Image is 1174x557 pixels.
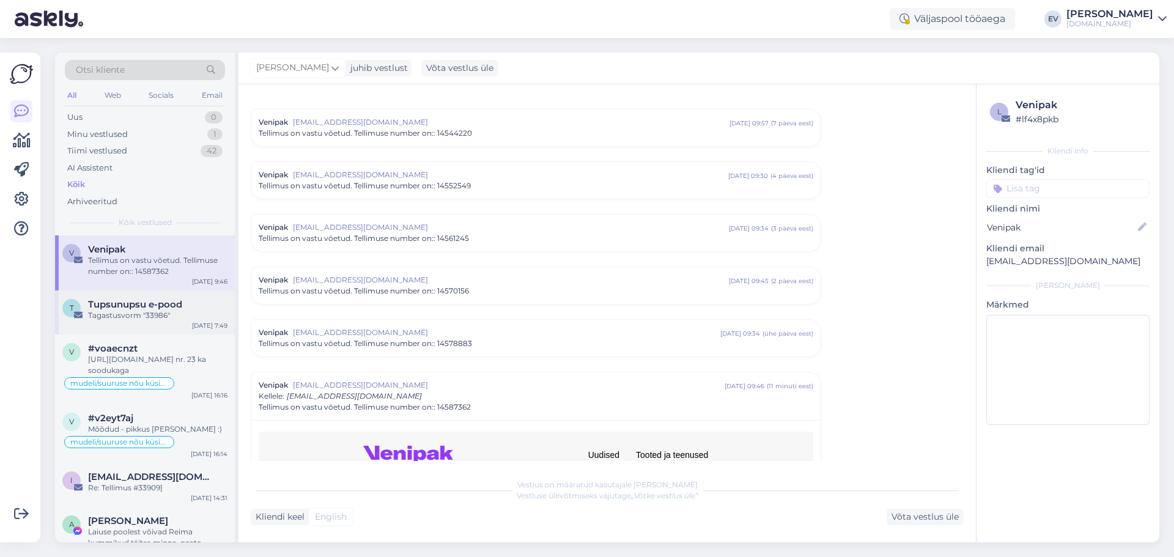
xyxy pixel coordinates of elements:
[771,224,813,233] div: ( 3 päeva eest )
[986,179,1150,197] input: Lisa tag
[729,276,769,286] div: [DATE] 09:45
[315,511,347,523] span: English
[201,145,223,157] div: 42
[259,286,469,297] span: Tellimus on vastu võetud. Tellimuse number on:: 14570156
[191,391,227,400] div: [DATE] 16:16
[293,327,720,338] span: [EMAIL_ADDRESS][DOMAIN_NAME]
[987,221,1135,234] input: Lisa nimi
[986,164,1150,177] p: Kliendi tag'id
[69,520,75,529] span: A
[259,275,288,286] span: Venipak
[88,244,126,255] span: Venipak
[70,380,168,387] span: mudeli/suuruse nõu küsimine
[986,146,1150,157] div: Kliendi info
[1016,98,1146,113] div: Venipak
[69,417,74,426] span: v
[421,60,498,76] div: Võta vestlus üle
[67,162,113,174] div: AI Assistent
[293,222,729,233] span: [EMAIL_ADDRESS][DOMAIN_NAME]
[88,310,227,321] div: Tagastusvorm "33986"
[363,446,453,463] img: f71f2c15-fc23-fe97-d879-1897c5b82def.png
[69,248,74,257] span: V
[771,119,813,128] div: ( 7 päeva eest )
[259,128,472,139] span: Tellimus on vastu võetud. Tellimuse number on:: 14544220
[10,62,33,86] img: Askly Logo
[997,107,1002,116] span: l
[1066,19,1153,29] div: [DOMAIN_NAME]
[259,180,471,191] span: Tellimus on vastu võetud. Tellimuse number on:: 14552549
[293,169,728,180] span: [EMAIL_ADDRESS][DOMAIN_NAME]
[88,482,227,493] div: Re: Tellimus #33909]
[259,338,472,349] span: Tellimus on vastu võetud. Tellimuse number on:: 14578883
[67,196,117,208] div: Arhiveeritud
[88,526,227,548] div: Laiuse poolest võivad Reima kummikud täitsa minna, peate proovima
[67,145,127,157] div: Tiimi vestlused
[293,117,729,128] span: [EMAIL_ADDRESS][DOMAIN_NAME]
[986,280,1150,291] div: [PERSON_NAME]
[88,354,227,376] div: [URL][DOMAIN_NAME] nr. 23 ka soodukaga
[102,87,124,103] div: Web
[70,476,73,485] span: i
[259,402,471,413] span: Tellimus on vastu võetud. Tellimuse number on:: 14587362
[67,111,83,124] div: Uus
[259,117,288,128] span: Venipak
[207,128,223,141] div: 1
[205,111,223,124] div: 0
[259,169,288,180] span: Venipak
[729,224,769,233] div: [DATE] 09:34
[631,491,698,500] i: „Võtke vestlus üle”
[1066,9,1167,29] a: [PERSON_NAME][DOMAIN_NAME]
[199,87,225,103] div: Email
[771,276,813,286] div: ( 2 päeva eest )
[259,380,288,391] span: Venipak
[70,303,74,312] span: T
[293,380,725,391] span: [EMAIL_ADDRESS][DOMAIN_NAME]
[770,171,813,180] div: ( 4 päeva eest )
[725,382,764,391] div: [DATE] 09:46
[69,347,74,356] span: v
[256,61,329,75] span: [PERSON_NAME]
[76,64,125,76] span: Otsi kliente
[88,255,227,277] div: Tellimus on vastu võetud. Tellimuse number on:: 14587362
[67,179,85,191] div: Kõik
[588,450,619,460] a: Uudised
[762,329,813,338] div: ( ühe päeva eest )
[88,343,138,354] span: #voaecnzt
[88,471,215,482] span: ieva.gustaite@gmail.com
[728,171,768,180] div: [DATE] 09:30
[67,128,128,141] div: Minu vestlused
[259,233,469,244] span: Tellimus on vastu võetud. Tellimuse number on:: 14561245
[191,493,227,503] div: [DATE] 14:31
[720,329,760,338] div: [DATE] 09:34
[259,327,288,338] span: Venipak
[119,217,172,228] span: Kõik vestlused
[517,491,698,500] span: Vestluse ülevõtmiseks vajutage
[192,277,227,286] div: [DATE] 9:46
[890,8,1015,30] div: Väljaspool tööaega
[191,449,227,459] div: [DATE] 16:14
[259,391,284,400] span: Kellele :
[1016,113,1146,126] div: # lf4x8pkb
[88,424,227,435] div: Mõõdud - pikkus [PERSON_NAME] :)
[345,62,408,75] div: juhib vestlust
[986,202,1150,215] p: Kliendi nimi
[1044,10,1061,28] div: EV
[251,511,305,523] div: Kliendi keel
[887,509,964,525] div: Võta vestlus üle
[88,413,133,424] span: #v2eyt7aj
[259,222,288,233] span: Venipak
[146,87,176,103] div: Socials
[1066,9,1153,19] div: [PERSON_NAME]
[70,438,168,446] span: mudeli/suuruse nõu küsimine
[986,242,1150,255] p: Kliendi email
[767,382,813,391] div: ( 11 minuti eest )
[729,119,769,128] div: [DATE] 09:57
[517,480,698,489] span: Vestlus on määratud kasutajale [PERSON_NAME]
[293,275,729,286] span: [EMAIL_ADDRESS][DOMAIN_NAME]
[88,515,168,526] span: Annela Laumets
[88,299,182,310] span: Tupsunupsu e-pood
[986,298,1150,311] p: Märkmed
[636,450,708,460] a: Tooted ja teenused
[65,87,79,103] div: All
[986,255,1150,268] p: [EMAIL_ADDRESS][DOMAIN_NAME]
